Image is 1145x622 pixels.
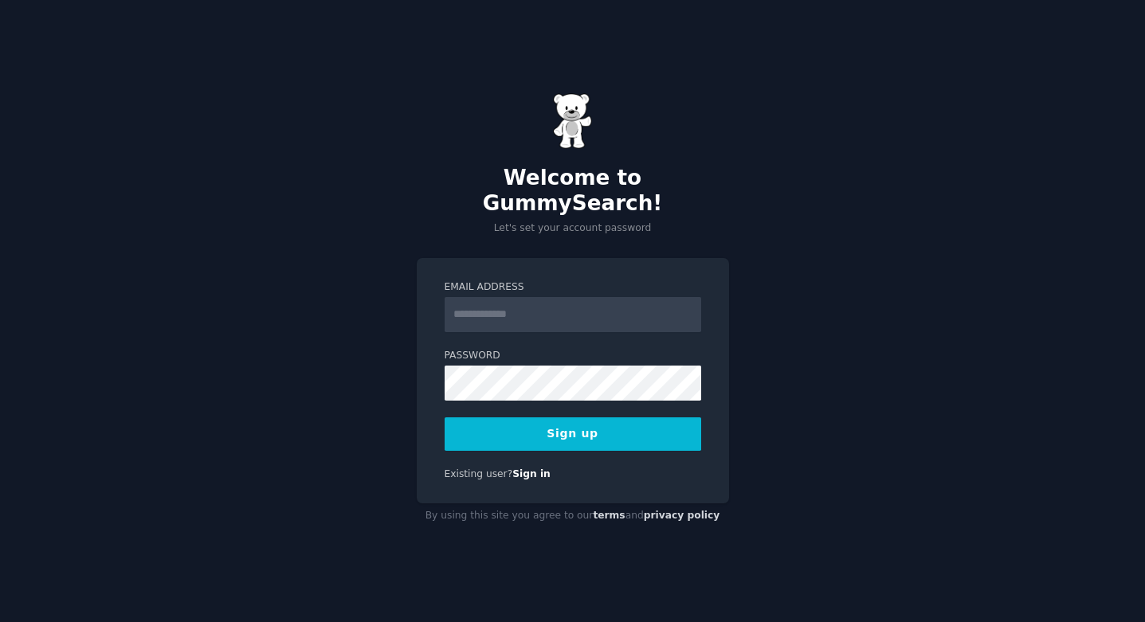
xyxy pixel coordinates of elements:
a: terms [593,510,625,521]
a: privacy policy [644,510,720,521]
h2: Welcome to GummySearch! [417,166,729,216]
a: Sign in [512,468,551,479]
p: Let's set your account password [417,221,729,236]
label: Email Address [445,280,701,295]
span: Existing user? [445,468,513,479]
img: Gummy Bear [553,93,593,149]
button: Sign up [445,417,701,451]
label: Password [445,349,701,363]
div: By using this site you agree to our and [417,503,729,529]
